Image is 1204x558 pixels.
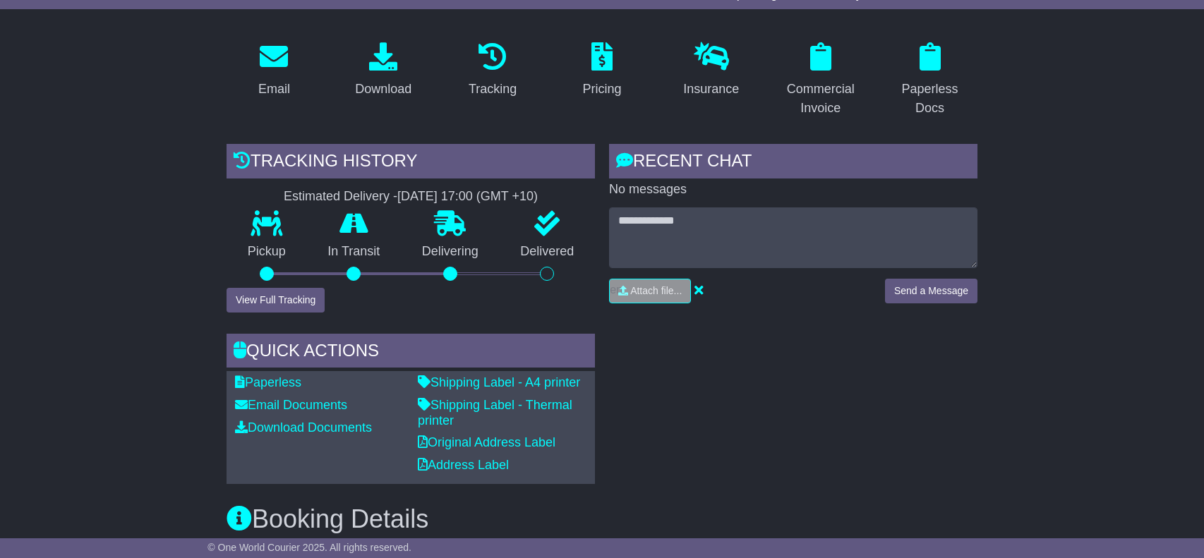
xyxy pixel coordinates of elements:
p: Delivering [401,244,500,260]
div: [DATE] 17:00 (GMT +10) [397,189,538,205]
div: Quick Actions [227,334,595,372]
a: Tracking [459,37,526,104]
h3: Booking Details [227,505,977,533]
div: Insurance [683,80,739,99]
a: Download [346,37,421,104]
div: RECENT CHAT [609,144,977,182]
a: Address Label [418,458,509,472]
div: Estimated Delivery - [227,189,595,205]
div: Download [355,80,411,99]
p: In Transit [307,244,402,260]
a: Commercial Invoice [773,37,868,123]
a: Pricing [573,37,630,104]
p: No messages [609,182,977,198]
button: Send a Message [885,279,977,303]
a: Insurance [674,37,748,104]
a: Email [249,37,299,104]
a: Shipping Label - A4 printer [418,375,580,389]
a: Shipping Label - Thermal printer [418,398,572,427]
a: Paperless [235,375,301,389]
div: Tracking [469,80,517,99]
div: Email [258,80,290,99]
div: Pricing [582,80,621,99]
p: Delivered [500,244,596,260]
a: Download Documents [235,420,372,435]
a: Paperless Docs [882,37,977,123]
div: Paperless Docs [891,80,968,118]
span: © One World Courier 2025. All rights reserved. [207,542,411,553]
a: Email Documents [235,398,347,412]
div: Commercial Invoice [782,80,859,118]
button: View Full Tracking [227,288,325,313]
a: Original Address Label [418,435,555,449]
div: Tracking history [227,144,595,182]
p: Pickup [227,244,307,260]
